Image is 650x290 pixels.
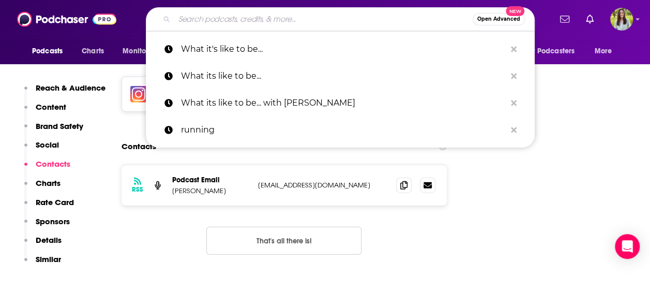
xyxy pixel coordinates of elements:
[24,254,61,273] button: Similar
[181,63,506,90] p: What its like to be...
[36,216,70,226] p: Sponsors
[82,44,104,59] span: Charts
[36,83,105,93] p: Reach & Audience
[615,234,640,259] div: Open Intercom Messenger
[610,8,633,31] button: Show profile menu
[172,176,250,184] p: Podcast Email
[25,41,76,61] button: open menu
[146,63,535,90] a: What its like to be...
[525,44,575,59] span: For Podcasters
[610,8,633,31] span: Logged in as meaghanyoungblood
[556,10,573,28] a: Show notifications dropdown
[24,102,66,121] button: Content
[36,140,59,150] p: Social
[595,44,612,59] span: More
[32,44,63,59] span: Podcasts
[24,121,83,140] button: Brand Safety
[122,137,156,156] h2: Contacts
[24,178,61,197] button: Charts
[146,90,535,117] a: What its like to be... with [PERSON_NAME]
[24,197,74,216] button: Rate Card
[518,41,589,61] button: open menu
[181,36,506,63] p: What it's like to be...
[36,197,74,207] p: Rate Card
[123,44,159,59] span: Monitoring
[24,235,62,254] button: Details
[174,11,473,27] input: Search podcasts, credits, & more...
[24,140,59,159] button: Social
[146,36,535,63] a: What it's like to be...
[610,8,633,31] img: User Profile
[36,254,61,264] p: Similar
[132,185,143,194] h3: RSS
[587,41,625,61] button: open menu
[146,7,535,31] div: Search podcasts, credits, & more...
[24,159,70,178] button: Contacts
[477,17,520,22] span: Open Advanced
[130,86,147,103] img: iconImage
[506,6,524,16] span: New
[24,83,105,102] button: Reach & Audience
[36,159,70,169] p: Contacts
[17,9,116,29] img: Podchaser - Follow, Share and Rate Podcasts
[115,41,173,61] button: open menu
[36,121,83,131] p: Brand Safety
[582,10,598,28] a: Show notifications dropdown
[36,235,62,245] p: Details
[473,13,525,25] button: Open AdvancedNew
[24,216,70,236] button: Sponsors
[36,178,61,188] p: Charts
[172,186,250,195] p: [PERSON_NAME]
[181,117,506,143] p: running
[258,181,388,190] p: [EMAIL_ADDRESS][DOMAIN_NAME]
[206,227,361,255] button: Nothing here.
[75,41,110,61] a: Charts
[36,102,66,112] p: Content
[146,117,535,143] a: running
[181,90,506,117] p: What its like to be... with Dan Heath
